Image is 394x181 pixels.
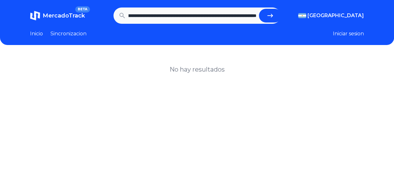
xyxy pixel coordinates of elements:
a: Sincronizacion [50,30,87,38]
h1: No hay resultados [170,65,225,74]
a: Inicio [30,30,43,38]
button: [GEOGRAPHIC_DATA] [298,12,364,19]
img: Argentina [298,13,306,18]
span: MercadoTrack [43,12,85,19]
span: BETA [75,6,90,13]
button: Iniciar sesion [333,30,364,38]
img: MercadoTrack [30,11,40,21]
a: MercadoTrackBETA [30,11,85,21]
span: [GEOGRAPHIC_DATA] [307,12,364,19]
